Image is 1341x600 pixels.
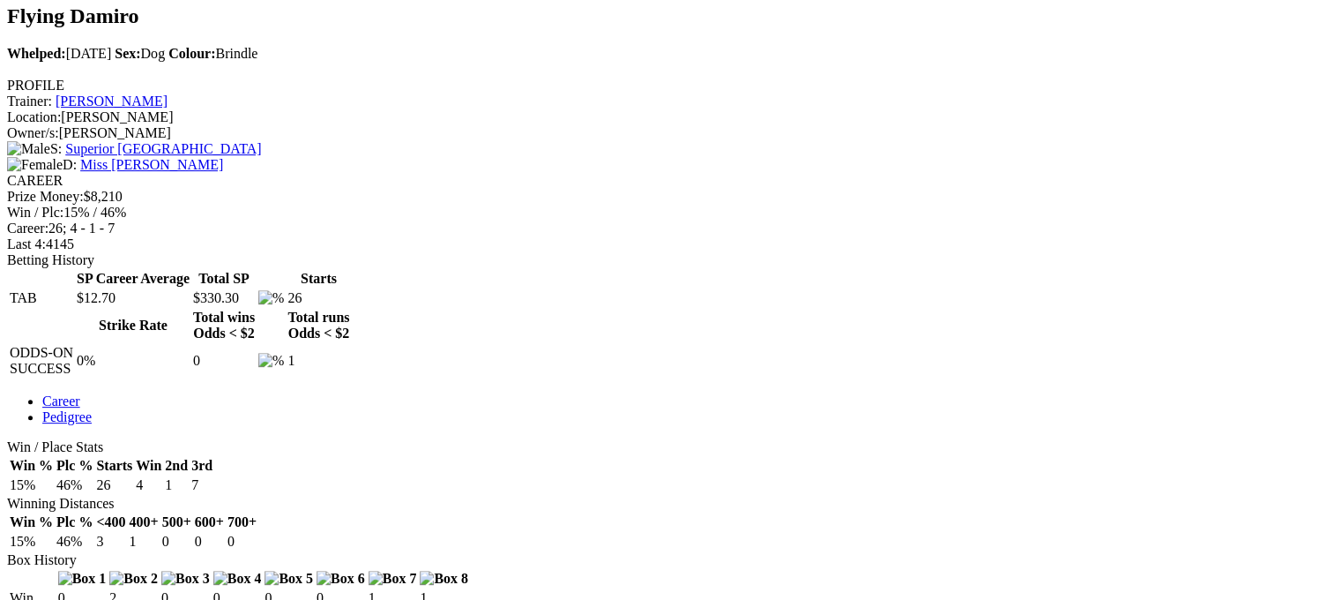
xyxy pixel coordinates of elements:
[76,344,190,378] td: 0%
[264,571,313,587] img: Box 5
[58,571,107,587] img: Box 1
[7,125,1334,141] div: [PERSON_NAME]
[287,270,350,288] th: Starts
[9,514,54,531] th: Win %
[129,514,160,531] th: 400+
[7,46,111,61] span: [DATE]
[7,109,1334,125] div: [PERSON_NAME]
[9,457,54,475] th: Win %
[7,125,59,140] span: Owner/s:
[192,270,256,288] th: Total SP
[95,533,126,551] td: 3
[65,141,261,156] a: Superior [GEOGRAPHIC_DATA]
[76,289,190,307] td: $12.70
[56,514,93,531] th: Plc %
[76,309,190,342] th: Strike Rate
[164,476,189,494] td: 1
[7,157,63,173] img: Female
[7,252,1334,268] div: Betting History
[9,289,74,307] td: TAB
[95,457,133,475] th: Starts
[194,533,225,551] td: 0
[161,514,192,531] th: 500+
[7,439,1334,455] div: Win / Place Stats
[56,533,93,551] td: 46%
[7,94,52,109] span: Trainer:
[369,571,417,587] img: Box 7
[7,46,66,61] b: Whelped:
[7,205,1334,221] div: 15% / 46%
[227,533,257,551] td: 0
[7,236,1334,252] div: 4145
[7,157,77,172] span: D:
[7,109,61,124] span: Location:
[7,189,1334,205] div: $8,210
[109,571,158,587] img: Box 2
[420,571,468,587] img: Box 8
[7,236,46,251] span: Last 4:
[7,221,1334,236] div: 26; 4 - 1 - 7
[192,289,256,307] td: $330.30
[42,409,92,424] a: Pedigree
[95,476,133,494] td: 26
[115,46,140,61] b: Sex:
[56,94,168,109] a: [PERSON_NAME]
[95,514,126,531] th: <400
[7,205,63,220] span: Win / Plc:
[7,189,84,204] span: Prize Money:
[287,344,350,378] td: 1
[161,571,210,587] img: Box 3
[7,78,1334,94] div: PROFILE
[9,533,54,551] td: 15%
[9,476,54,494] td: 15%
[7,141,62,156] span: S:
[135,476,162,494] td: 4
[287,309,350,342] th: Total runs Odds < $2
[194,514,225,531] th: 600+
[7,141,50,157] img: Male
[7,4,1334,28] h2: Flying Damiro
[56,457,93,475] th: Plc %
[287,289,350,307] td: 26
[190,476,213,494] td: 7
[42,394,80,409] a: Career
[190,457,213,475] th: 3rd
[168,46,215,61] b: Colour:
[7,173,1334,189] div: CAREER
[56,476,93,494] td: 46%
[164,457,189,475] th: 2nd
[161,533,192,551] td: 0
[135,457,162,475] th: Win
[80,157,223,172] a: Miss [PERSON_NAME]
[213,571,262,587] img: Box 4
[7,221,48,236] span: Career:
[258,290,284,306] img: %
[168,46,257,61] span: Brindle
[115,46,165,61] span: Dog
[129,533,160,551] td: 1
[192,344,256,378] td: 0
[7,552,1334,568] div: Box History
[9,344,74,378] td: ODDS-ON SUCCESS
[192,309,256,342] th: Total wins Odds < $2
[317,571,365,587] img: Box 6
[76,270,190,288] th: SP Career Average
[7,496,1334,512] div: Winning Distances
[227,514,257,531] th: 700+
[258,353,284,369] img: %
